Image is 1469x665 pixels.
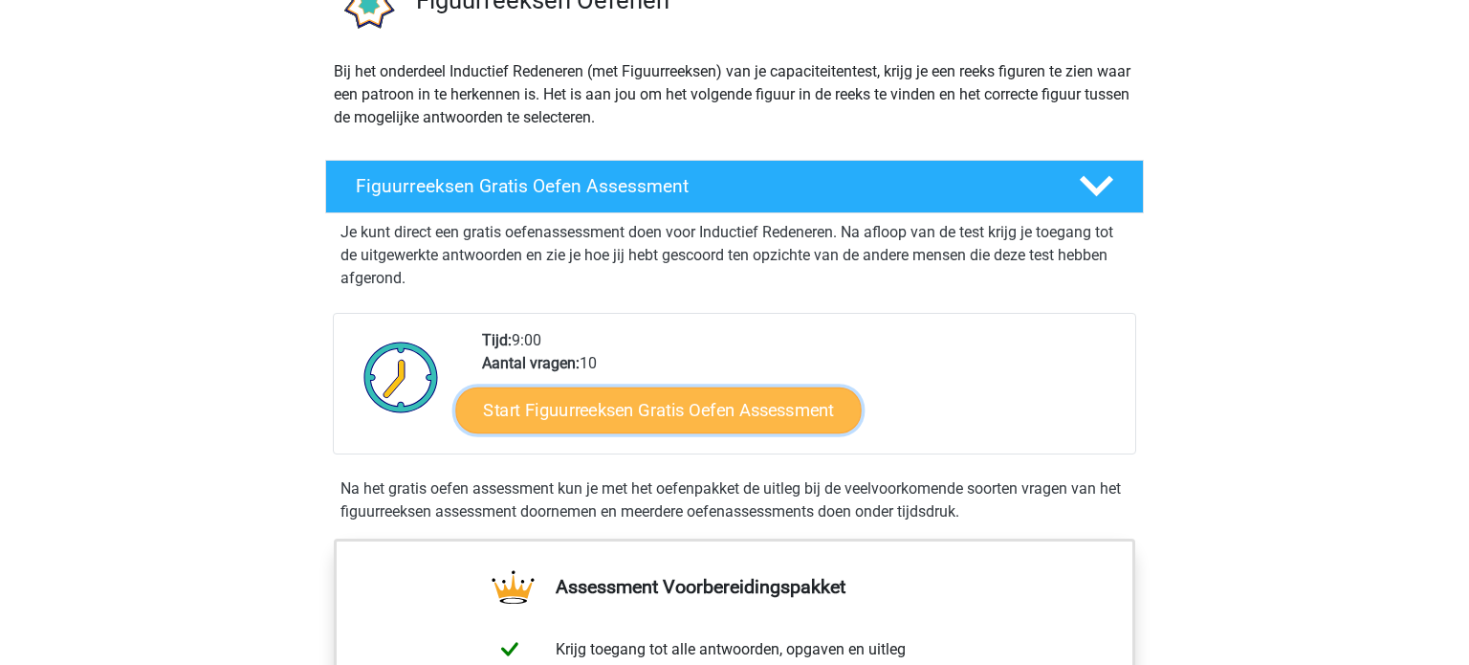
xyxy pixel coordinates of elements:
[482,354,580,372] b: Aantal vragen:
[353,329,449,425] img: Klok
[318,160,1151,213] a: Figuurreeksen Gratis Oefen Assessment
[340,221,1129,290] p: Je kunt direct een gratis oefenassessment doen voor Inductief Redeneren. Na afloop van de test kr...
[468,329,1134,454] div: 9:00 10
[334,60,1135,129] p: Bij het onderdeel Inductief Redeneren (met Figuurreeksen) van je capaciteitentest, krijg je een r...
[356,175,1048,197] h4: Figuurreeksen Gratis Oefen Assessment
[482,331,512,349] b: Tijd:
[333,477,1136,523] div: Na het gratis oefen assessment kun je met het oefenpakket de uitleg bij de veelvoorkomende soorte...
[456,387,862,432] a: Start Figuurreeksen Gratis Oefen Assessment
